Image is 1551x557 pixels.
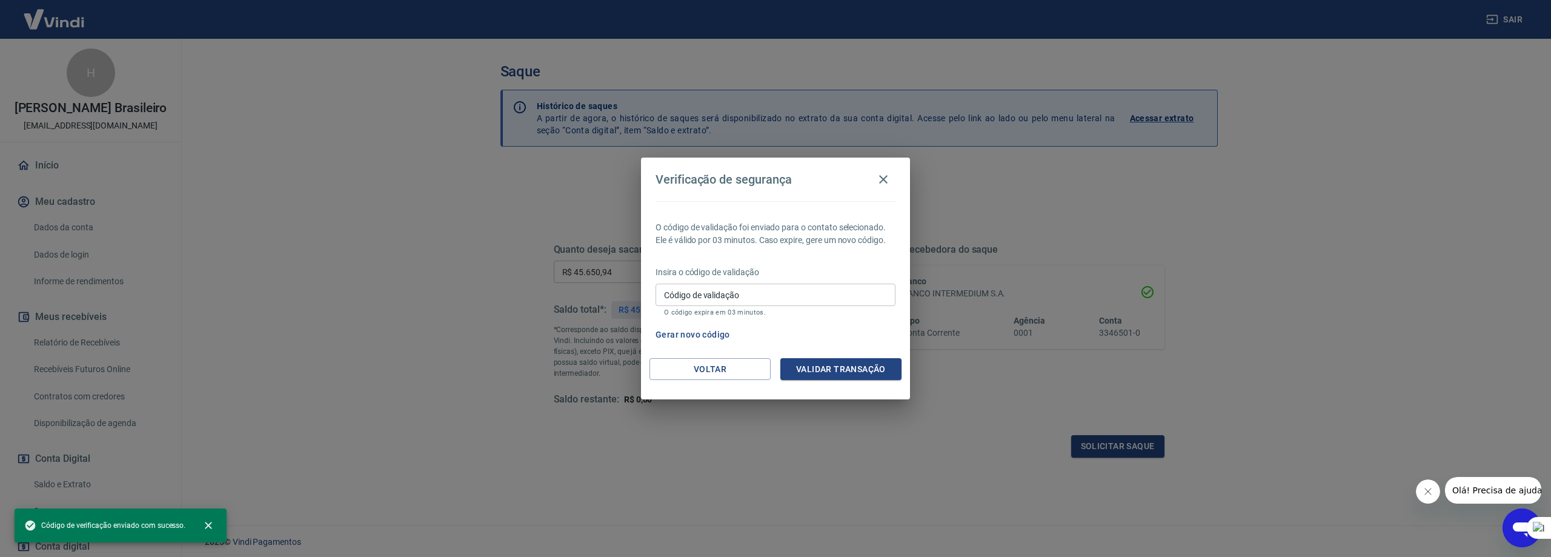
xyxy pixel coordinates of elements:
h4: Verificação de segurança [656,172,792,187]
p: O código de validação foi enviado para o contato selecionado. Ele é válido por 03 minutos. Caso e... [656,221,895,247]
button: Voltar [649,358,771,381]
button: close [195,512,222,539]
iframe: Mensagem da empresa [1445,477,1541,504]
p: Insira o código de validação [656,266,895,279]
span: Olá! Precisa de ajuda? [7,8,102,18]
span: Código de verificação enviado com sucesso. [24,519,185,532]
p: O código expira em 03 minutos. [664,309,887,316]
iframe: Fechar mensagem [1416,479,1440,504]
iframe: Botão para abrir a janela de mensagens [1503,509,1541,547]
button: Gerar novo código [651,324,735,346]
button: Validar transação [780,358,902,381]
